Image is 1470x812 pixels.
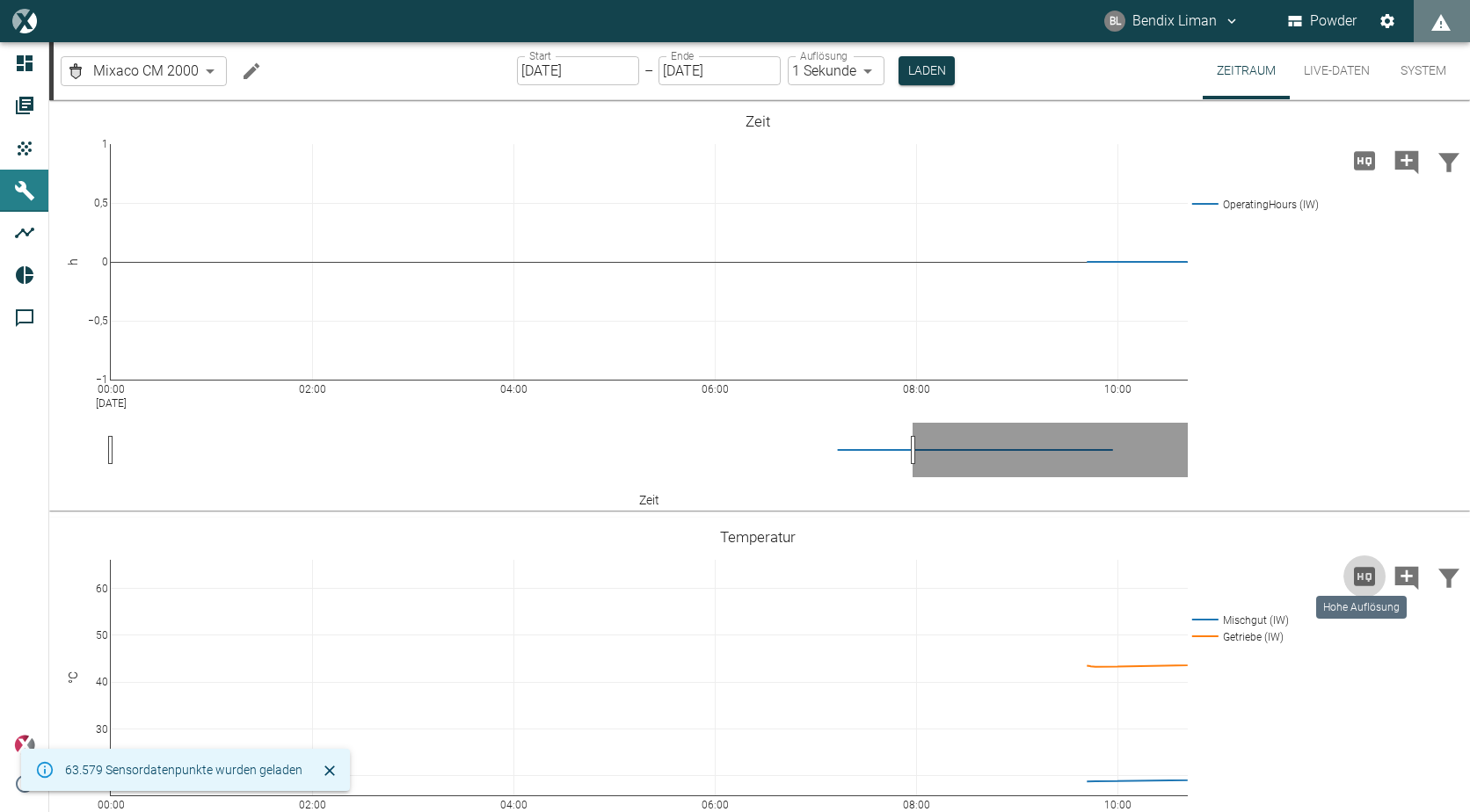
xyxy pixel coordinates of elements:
button: Live-Daten [1290,42,1384,99]
div: 63.579 Sensordatenpunkte wurden geladen [65,754,302,786]
span: Mixaco CM 2000 [93,61,199,81]
button: Kommentar hinzufügen [1386,554,1428,599]
p: – [644,61,653,81]
button: Machine bearbeiten [234,54,269,89]
img: logo [12,9,36,33]
img: Xplore Logo [14,735,35,756]
label: Start [529,48,551,63]
div: BL [1104,11,1125,32]
button: Powder [1284,5,1361,37]
button: System [1384,42,1463,99]
button: Laden [899,56,955,85]
button: Einstellungen [1372,5,1403,37]
label: Ende [671,48,694,63]
button: bendix.liman@kansaihelios-cws.de [1102,5,1242,37]
button: Daten filtern [1428,138,1470,184]
div: Hohe Auflösung [1316,596,1407,619]
button: Daten filtern [1428,554,1470,599]
span: Hohe Auflösung [1343,567,1386,584]
div: 1 Sekunde [788,56,884,85]
button: Schließen [317,758,343,784]
button: Zeitraum [1203,42,1290,99]
a: Mixaco CM 2000 [65,61,199,82]
span: Hohe Auflösung [1343,151,1386,168]
input: DD.MM.YYYY [517,56,639,85]
button: Kommentar hinzufügen [1386,138,1428,184]
label: Auflösung [800,48,848,63]
input: DD.MM.YYYY [659,56,781,85]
